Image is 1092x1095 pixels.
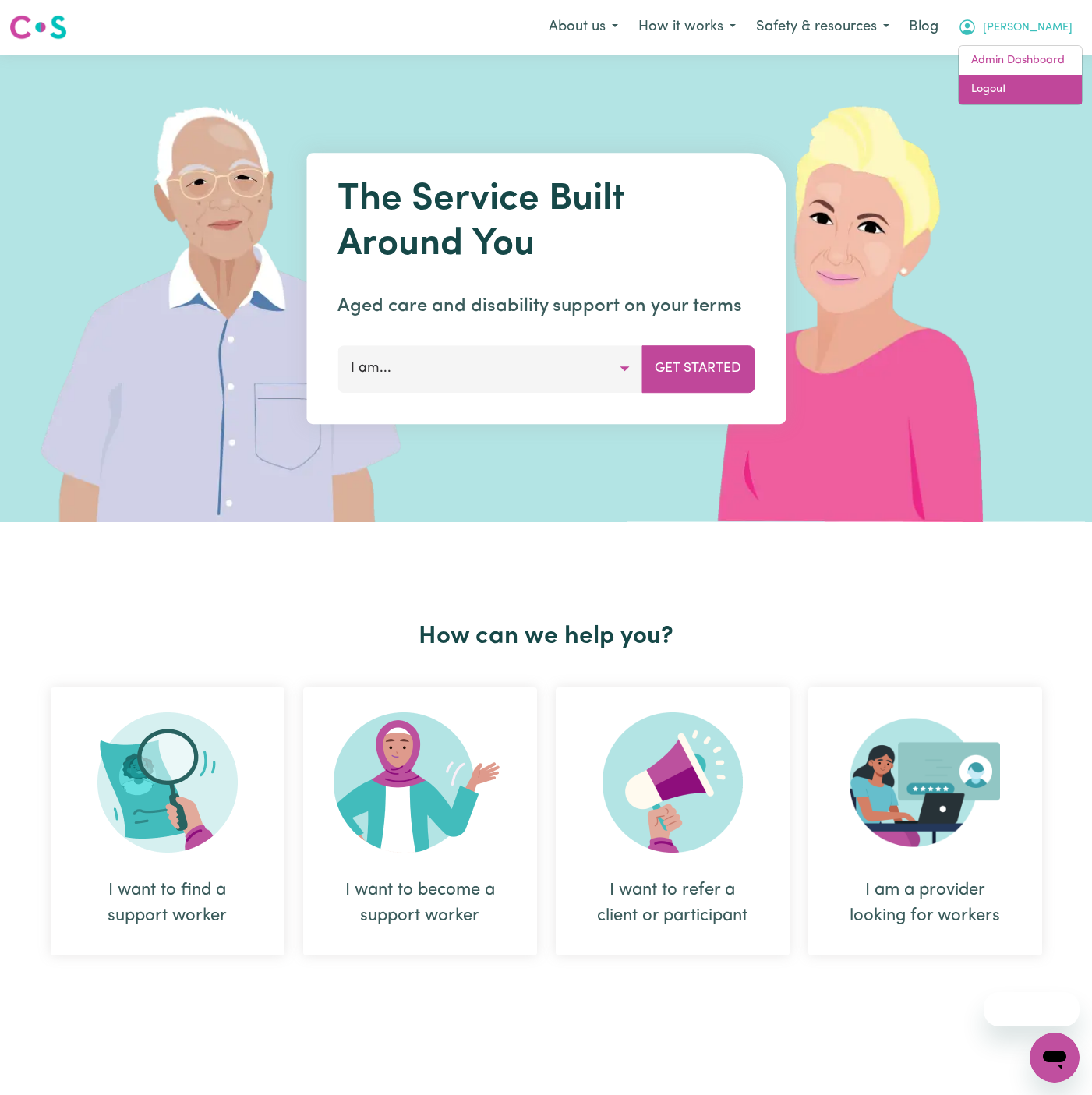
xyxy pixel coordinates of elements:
[9,13,67,41] img: Careseekers logo
[51,687,284,955] div: I want to find a support worker
[337,345,642,392] button: I am...
[334,712,507,853] img: Become Worker
[846,878,1005,929] div: I am a provider looking for workers
[603,712,743,853] img: Refer
[303,687,537,955] div: I want to become a support worker
[983,19,1073,37] span: [PERSON_NAME]
[641,345,755,392] button: Get Started
[628,11,746,44] button: How it works
[9,9,67,45] a: Careseekers logo
[959,46,1082,76] a: Admin Dashboard
[556,687,790,955] div: I want to refer a client or participant
[41,622,1051,652] h2: How can we help you?
[958,45,1083,105] div: My Account
[808,687,1042,955] div: I am a provider looking for workers
[984,992,1080,1026] iframe: Message from company
[88,878,247,929] div: I want to find a support worker
[850,712,1001,853] img: Provider
[959,75,1082,104] a: Logout
[1030,1033,1080,1083] iframe: Button to launch messaging window
[746,11,899,44] button: Safety & resources
[899,10,948,44] a: Blog
[539,11,628,44] button: About us
[948,11,1083,44] button: My Account
[337,292,755,320] p: Aged care and disability support on your terms
[341,878,500,929] div: I want to become a support worker
[97,712,238,853] img: Search
[593,878,752,929] div: I want to refer a client or participant
[337,178,755,267] h1: The Service Built Around You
